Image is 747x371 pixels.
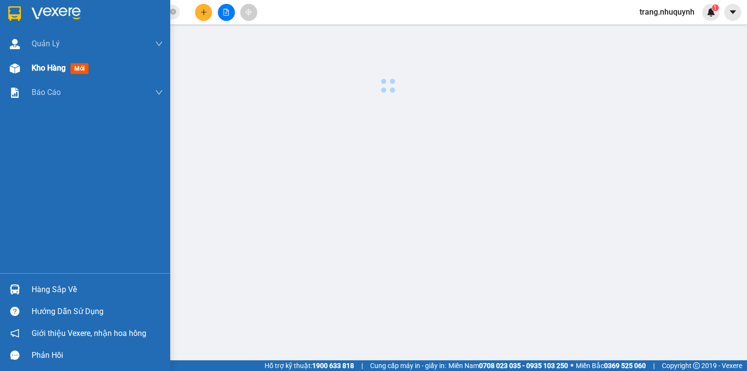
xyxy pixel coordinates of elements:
span: trang.nhuquynh [632,6,702,18]
span: Cung cấp máy in - giấy in: [370,360,446,371]
span: close-circle [170,8,176,17]
span: Quản Lý [32,37,60,50]
button: aim [240,4,257,21]
div: Hướng dẫn sử dụng [32,304,163,319]
span: mới [71,63,89,74]
span: Báo cáo [32,86,61,98]
sup: 1 [712,4,719,11]
span: plus [200,9,207,16]
span: copyright [693,362,700,369]
img: warehouse-icon [10,39,20,49]
img: warehouse-icon [10,63,20,74]
span: notification [10,329,19,338]
span: close-circle [170,9,176,15]
span: Hỗ trợ kỹ thuật: [265,360,354,371]
span: | [653,360,655,371]
strong: 0708 023 035 - 0935 103 250 [479,362,568,370]
span: caret-down [729,8,737,17]
button: plus [195,4,212,21]
span: message [10,351,19,360]
img: warehouse-icon [10,284,20,295]
button: caret-down [724,4,741,21]
button: file-add [218,4,235,21]
span: question-circle [10,307,19,316]
strong: 1900 633 818 [312,362,354,370]
img: solution-icon [10,88,20,98]
img: icon-new-feature [707,8,715,17]
span: | [361,360,363,371]
span: Kho hàng [32,63,66,73]
span: 1 [713,4,717,11]
span: ⚪️ [570,364,573,368]
div: Hàng sắp về [32,282,163,297]
div: Phản hồi [32,348,163,363]
span: file-add [223,9,230,16]
span: aim [245,9,252,16]
img: logo-vxr [8,6,21,21]
strong: 0369 525 060 [604,362,646,370]
span: Miền Nam [448,360,568,371]
span: Giới thiệu Vexere, nhận hoa hồng [32,327,146,339]
span: down [155,89,163,96]
span: Miền Bắc [576,360,646,371]
span: down [155,40,163,48]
